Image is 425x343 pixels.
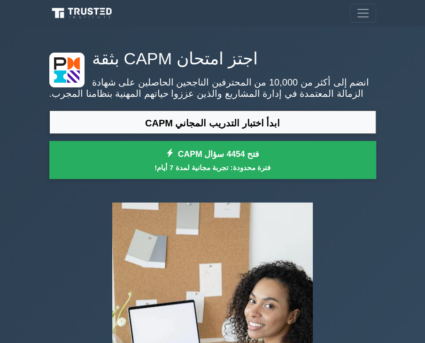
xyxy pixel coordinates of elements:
[155,164,270,171] font: فترة محدودة: تجربة مجانية لمدة 7 أيام!
[49,77,370,99] font: انضم إلى أكثر من 10,000 من المحترفين الناجحين الحاصلين على شهادة الزمالة المعتمدة في إدارة المشار...
[178,149,260,159] font: فتح 4454 سؤال CAPM
[49,110,376,134] a: ابدأ اختبار التدريب المجاني CAPM
[145,117,280,128] font: ابدأ اختبار التدريب المجاني CAPM
[92,49,258,68] font: اجتز امتحان CAPM بثقة
[350,4,376,23] button: تبديل التنقل
[49,141,376,179] a: فتح 4454 سؤال CAPMفترة محدودة: تجربة مجانية لمدة 7 أيام!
